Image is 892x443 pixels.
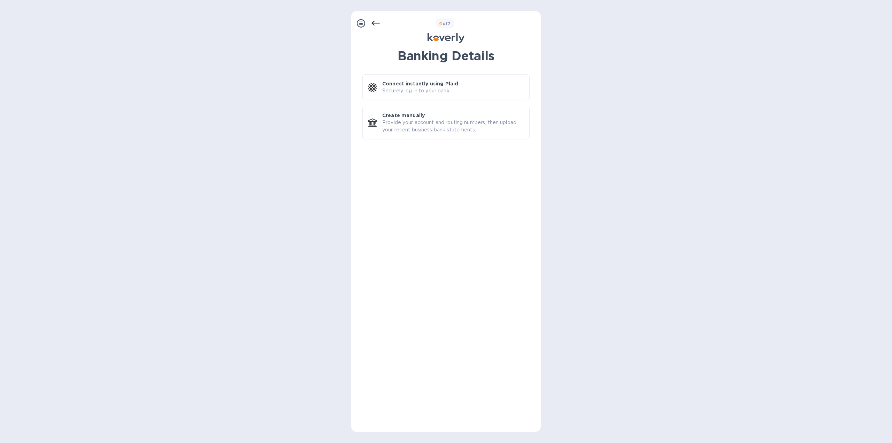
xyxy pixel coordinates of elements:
[382,80,458,87] p: Connect instantly using Plaid
[439,21,451,26] b: of 7
[362,106,530,139] button: Create manuallyProvide your account and routing numbers, then upload your recent business bank st...
[362,74,530,100] button: Connect instantly using PlaidSecurely log in to your bank.
[382,112,425,119] p: Create manually
[439,21,442,26] span: 4
[382,119,524,133] p: Provide your account and routing numbers, then upload your recent business bank statements.
[362,48,530,63] h1: Banking Details
[382,87,451,94] p: Securely log in to your bank.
